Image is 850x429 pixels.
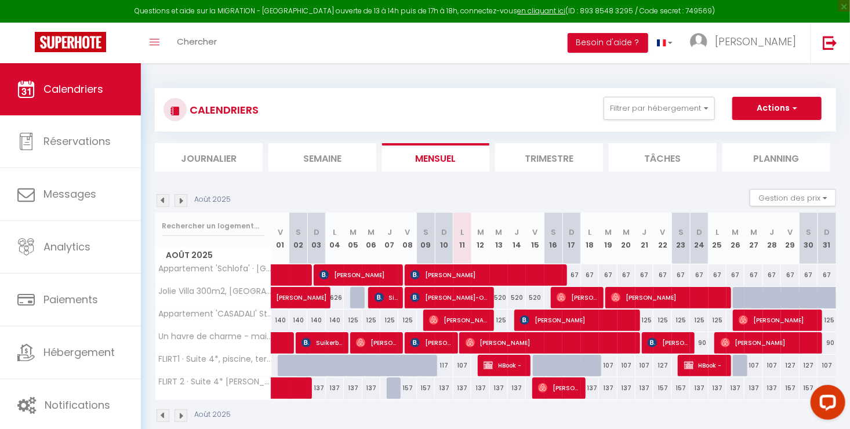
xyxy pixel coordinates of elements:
[268,143,376,172] li: Semaine
[557,286,598,308] span: [PERSON_NAME]
[818,377,836,399] div: 137
[551,227,556,238] abbr: S
[599,213,617,264] th: 19
[538,377,580,399] span: [PERSON_NAME]
[588,227,591,238] abbr: L
[605,227,612,238] abbr: M
[800,355,818,376] div: 127
[526,213,544,264] th: 15
[744,213,762,264] th: 27
[495,143,603,172] li: Trimestre
[453,377,471,399] div: 137
[599,264,617,286] div: 67
[660,227,666,238] abbr: V
[581,377,599,399] div: 137
[423,227,428,238] abbr: S
[362,377,380,399] div: 137
[800,377,818,399] div: 157
[818,310,836,331] div: 125
[314,227,319,238] abbr: D
[727,377,744,399] div: 137
[690,33,707,50] img: ...
[453,355,471,376] div: 107
[490,213,508,264] th: 13
[642,227,647,238] abbr: J
[672,310,690,331] div: 125
[648,332,689,354] span: [PERSON_NAME]
[806,227,811,238] abbr: S
[326,213,344,264] th: 04
[289,310,307,331] div: 140
[155,247,271,264] span: Août 2025
[43,239,90,254] span: Analytics
[302,332,343,354] span: Suikerbuik Miranda
[411,264,560,286] span: [PERSON_NAME]
[43,292,98,307] span: Paiements
[568,33,648,53] button: Besoin d'aide ?
[168,23,226,63] a: Chercher
[307,213,325,264] th: 03
[690,213,708,264] th: 24
[289,213,307,264] th: 02
[319,264,397,286] span: [PERSON_NAME]
[490,377,508,399] div: 137
[681,23,811,63] a: ... [PERSON_NAME]
[824,227,830,238] abbr: D
[429,309,489,331] span: [PERSON_NAME]
[526,287,544,308] div: 520
[653,264,671,286] div: 67
[609,143,717,172] li: Tâches
[271,310,289,331] div: 140
[569,227,575,238] abbr: D
[690,332,708,354] div: 90
[709,310,727,331] div: 125
[45,398,110,412] span: Notifications
[375,286,398,308] span: Siyar Kucuk
[278,227,283,238] abbr: V
[194,409,231,420] p: Août 2025
[411,332,452,354] span: [PERSON_NAME] [PERSON_NAME]
[617,264,635,286] div: 67
[623,227,630,238] abbr: M
[490,287,508,308] div: 520
[653,355,671,376] div: 127
[435,213,453,264] th: 10
[727,213,744,264] th: 26
[739,309,816,331] span: [PERSON_NAME]
[672,377,690,399] div: 157
[635,355,653,376] div: 107
[296,227,301,238] abbr: S
[744,264,762,286] div: 67
[398,213,416,264] th: 08
[818,355,836,376] div: 107
[490,310,508,331] div: 125
[801,380,850,429] iframe: LiveChat chat widget
[617,377,635,399] div: 137
[823,35,837,50] img: logout
[750,227,757,238] abbr: M
[157,310,273,318] span: Appartement 'CASADALI' Strasbourg · Appartement [GEOGRAPHIC_DATA], lumineux
[271,287,289,309] a: [PERSON_NAME]
[307,310,325,331] div: 140
[709,213,727,264] th: 25
[781,213,799,264] th: 29
[635,264,653,286] div: 67
[770,227,775,238] abbr: J
[611,286,725,308] span: [PERSON_NAME]
[544,213,562,264] th: 16
[466,332,633,354] span: [PERSON_NAME]
[653,310,671,331] div: 125
[653,213,671,264] th: 22
[617,213,635,264] th: 20
[781,264,799,286] div: 67
[398,377,416,399] div: 157
[162,216,264,237] input: Rechercher un logement...
[763,355,781,376] div: 107
[380,310,398,331] div: 125
[732,227,739,238] abbr: M
[727,264,744,286] div: 67
[690,264,708,286] div: 67
[732,97,822,120] button: Actions
[617,355,635,376] div: 107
